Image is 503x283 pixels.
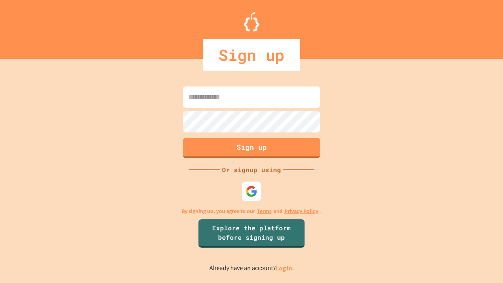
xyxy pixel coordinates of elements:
[209,263,294,273] p: Already have an account?
[276,264,294,272] a: Log in.
[198,219,305,248] a: Explore the platform before signing up
[244,12,259,31] img: Logo.svg
[285,207,318,215] a: Privacy Policy
[220,165,283,175] div: Or signup using
[203,39,300,71] div: Sign up
[182,207,322,215] p: By signing up, you agree to our and .
[183,138,320,158] button: Sign up
[246,186,257,197] img: google-icon.svg
[257,207,272,215] a: Terms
